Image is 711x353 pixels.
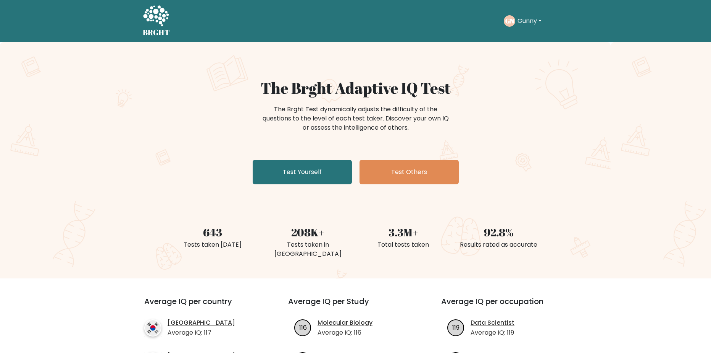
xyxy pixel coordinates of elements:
[143,28,170,37] h5: BRGHT
[452,323,459,332] text: 119
[169,79,542,97] h1: The Brght Adaptive IQ Test
[169,224,256,240] div: 643
[456,240,542,249] div: Results rated as accurate
[143,3,170,39] a: BRGHT
[318,328,372,337] p: Average IQ: 116
[456,224,542,240] div: 92.8%
[360,240,447,249] div: Total tests taken
[260,105,451,132] div: The Brght Test dynamically adjusts the difficulty of the questions to the level of each test take...
[144,319,161,337] img: country
[299,323,307,332] text: 116
[168,328,235,337] p: Average IQ: 117
[515,16,544,26] button: Gunny
[288,297,423,315] h3: Average IQ per Study
[360,160,459,184] a: Test Others
[168,318,235,327] a: [GEOGRAPHIC_DATA]
[265,240,351,259] div: Tests taken in [GEOGRAPHIC_DATA]
[360,224,447,240] div: 3.3M+
[471,318,514,327] a: Data Scientist
[144,297,261,315] h3: Average IQ per country
[471,328,514,337] p: Average IQ: 119
[265,224,351,240] div: 208K+
[441,297,576,315] h3: Average IQ per occupation
[318,318,372,327] a: Molecular Biology
[505,16,514,25] text: GN
[253,160,352,184] a: Test Yourself
[169,240,256,249] div: Tests taken [DATE]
